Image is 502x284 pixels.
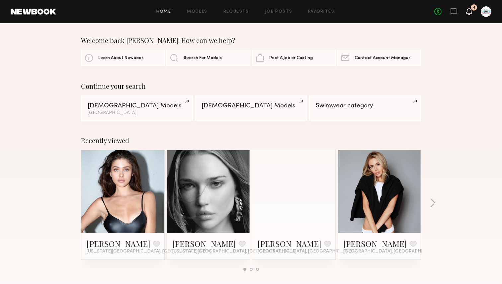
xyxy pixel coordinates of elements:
div: [GEOGRAPHIC_DATA] [88,111,186,115]
span: [GEOGRAPHIC_DATA], [GEOGRAPHIC_DATA] [343,249,442,254]
a: [PERSON_NAME] [258,238,321,249]
span: Learn About Newbook [98,56,144,60]
div: Recently viewed [81,137,421,144]
a: [DEMOGRAPHIC_DATA] Models [195,95,307,121]
a: Learn About Newbook [81,50,165,66]
span: Post A Job or Casting [269,56,313,60]
span: Contact Account Manager [355,56,410,60]
a: Search For Models [166,50,250,66]
a: Post A Job or Casting [252,50,336,66]
a: [PERSON_NAME] [87,238,150,249]
div: [DEMOGRAPHIC_DATA] Models [88,103,186,109]
a: Models [187,10,207,14]
a: Job Posts [265,10,293,14]
a: Swimwear category [309,95,421,121]
span: [GEOGRAPHIC_DATA], [GEOGRAPHIC_DATA] [258,249,357,254]
div: 4 [473,6,475,10]
a: Home [156,10,171,14]
div: Welcome back [PERSON_NAME]! How can we help? [81,36,421,44]
a: [PERSON_NAME] [343,238,407,249]
div: Swimwear category [316,103,414,109]
a: Favorites [308,10,334,14]
a: [DEMOGRAPHIC_DATA] Models[GEOGRAPHIC_DATA] [81,95,193,121]
span: [US_STATE][GEOGRAPHIC_DATA], [GEOGRAPHIC_DATA] [172,249,296,254]
a: Requests [223,10,249,14]
div: Continue your search [81,82,421,90]
span: Search For Models [184,56,222,60]
div: [DEMOGRAPHIC_DATA] Models [202,103,300,109]
span: [US_STATE][GEOGRAPHIC_DATA], [GEOGRAPHIC_DATA] [87,249,211,254]
a: [PERSON_NAME] [172,238,236,249]
a: Contact Account Manager [337,50,421,66]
